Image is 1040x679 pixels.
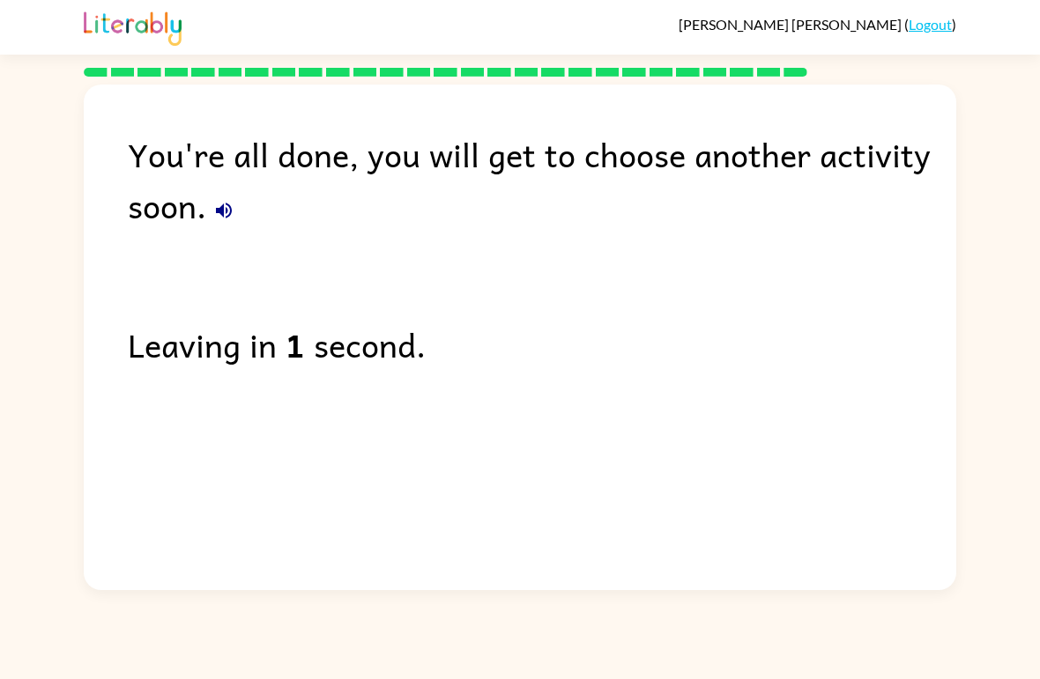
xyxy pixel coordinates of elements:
span: [PERSON_NAME] [PERSON_NAME] [679,16,904,33]
a: Logout [909,16,952,33]
div: You're all done, you will get to choose another activity soon. [128,129,956,231]
div: Leaving in second. [128,319,956,370]
div: ( ) [679,16,956,33]
b: 1 [286,319,305,370]
img: Literably [84,7,182,46]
